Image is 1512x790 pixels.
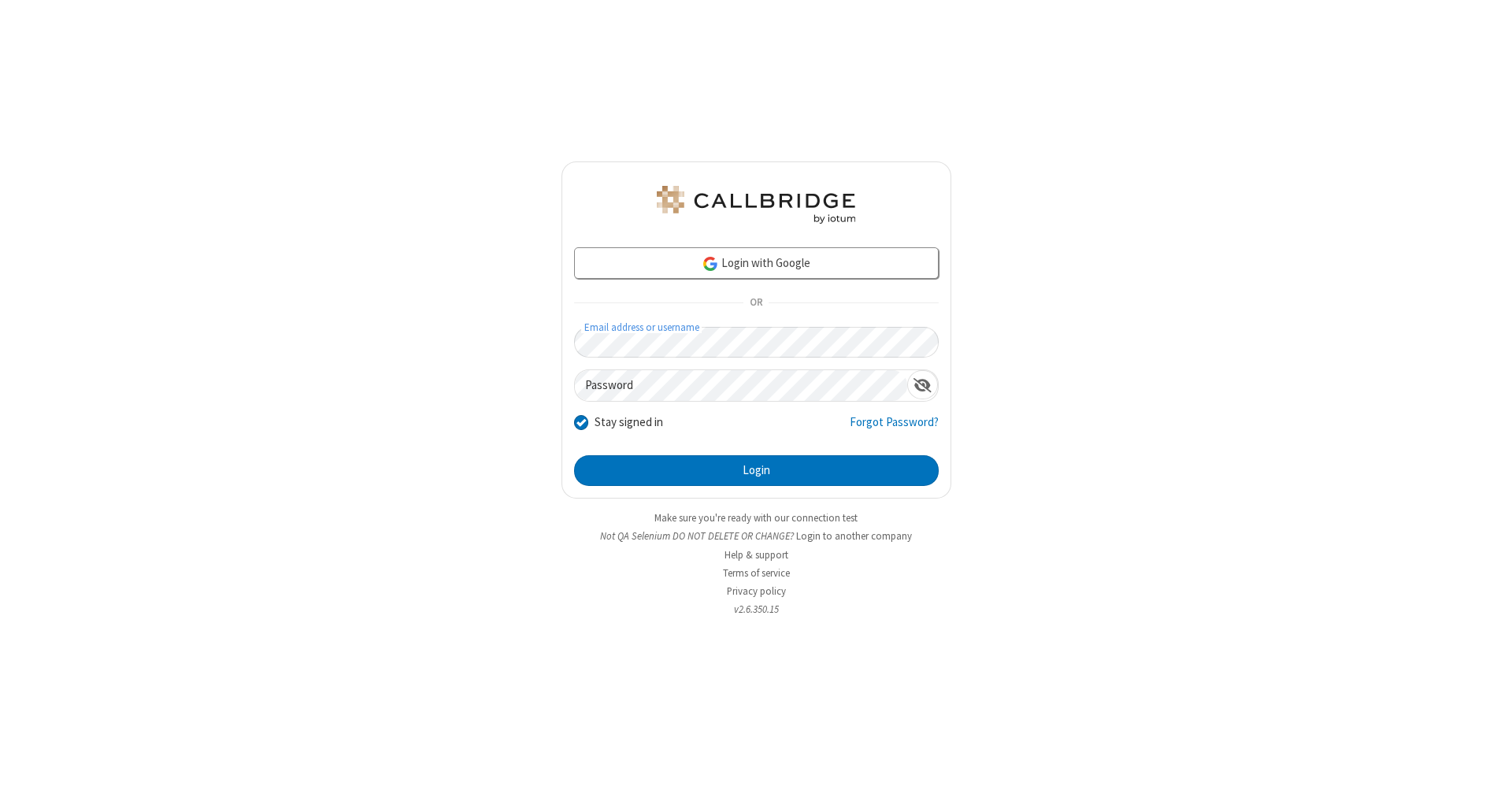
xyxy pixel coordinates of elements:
span: OR [743,292,769,314]
a: Help & support [724,548,788,562]
img: QA Selenium DO NOT DELETE OR CHANGE [654,186,858,224]
a: Forgot Password? [850,414,939,443]
input: Password [575,370,907,401]
a: Make sure you're ready with our connection test [654,511,858,525]
a: Privacy policy [727,584,786,598]
li: v2.6.350.15 [561,602,951,617]
button: Login [574,455,939,487]
a: Login with Google [574,247,939,279]
img: google-icon.png [702,255,719,273]
input: Email address or username [574,327,939,358]
li: Not QA Selenium DO NOT DELETE OR CHANGE? [561,529,951,543]
a: Terms of service [723,566,790,580]
div: Show password [907,370,938,399]
button: Login to another company [796,529,912,543]
label: Stay signed in [595,414,663,432]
